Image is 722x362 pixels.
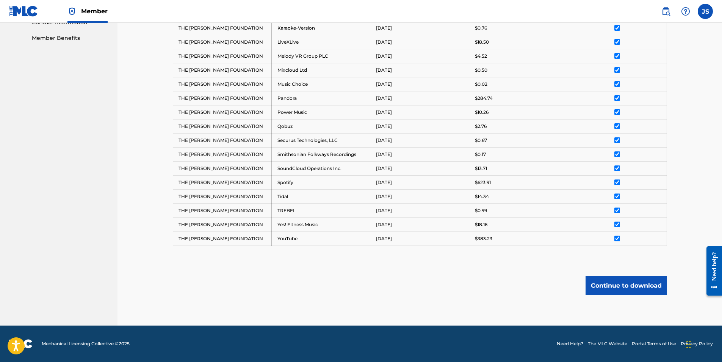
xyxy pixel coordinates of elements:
[173,63,272,77] td: THE [PERSON_NAME] FOUNDATION
[173,147,272,161] td: THE [PERSON_NAME] FOUNDATION
[173,119,272,133] td: THE [PERSON_NAME] FOUNDATION
[67,7,77,16] img: Top Rightsholder
[475,95,493,102] p: $284.74
[370,231,469,246] td: [DATE]
[271,119,370,133] td: Qobuz
[173,77,272,91] td: THE [PERSON_NAME] FOUNDATION
[698,4,713,19] div: User Menu
[271,63,370,77] td: Mixcloud Ltd
[475,67,487,74] p: $0.50
[271,231,370,246] td: YouTube
[632,340,676,347] a: Portal Terms of Use
[370,63,469,77] td: [DATE]
[475,165,487,172] p: $13.71
[475,81,487,88] p: $0.02
[370,91,469,105] td: [DATE]
[81,7,108,16] span: Member
[173,91,272,105] td: THE [PERSON_NAME] FOUNDATION
[475,179,491,186] p: $623.91
[173,231,272,246] td: THE [PERSON_NAME] FOUNDATION
[271,77,370,91] td: Music Choice
[370,35,469,49] td: [DATE]
[173,49,272,63] td: THE [PERSON_NAME] FOUNDATION
[475,53,487,60] p: $4.52
[475,109,489,116] p: $10.26
[661,7,670,16] img: search
[475,151,486,158] p: $0.17
[271,49,370,63] td: Melody VR Group PLC
[370,49,469,63] td: [DATE]
[271,175,370,189] td: Spotify
[173,105,272,119] td: THE [PERSON_NAME] FOUNDATION
[173,175,272,189] td: THE [PERSON_NAME] FOUNDATION
[271,161,370,175] td: SoundCloud Operations Inc.
[42,340,130,347] span: Mechanical Licensing Collective © 2025
[271,105,370,119] td: Power Music
[588,340,627,347] a: The MLC Website
[370,203,469,217] td: [DATE]
[475,25,487,31] p: $0.76
[370,217,469,231] td: [DATE]
[701,241,722,302] iframe: Resource Center
[684,326,722,362] iframe: Chat Widget
[173,161,272,175] td: THE [PERSON_NAME] FOUNDATION
[9,339,33,348] img: logo
[173,189,272,203] td: THE [PERSON_NAME] FOUNDATION
[370,175,469,189] td: [DATE]
[475,123,487,130] p: $2.76
[271,189,370,203] td: Tidal
[271,203,370,217] td: TREBEL
[370,189,469,203] td: [DATE]
[173,133,272,147] td: THE [PERSON_NAME] FOUNDATION
[475,235,492,242] p: $383.23
[370,77,469,91] td: [DATE]
[271,217,370,231] td: Yes! Fitness Music
[475,137,487,144] p: $0.67
[173,217,272,231] td: THE [PERSON_NAME] FOUNDATION
[370,133,469,147] td: [DATE]
[370,21,469,35] td: [DATE]
[271,91,370,105] td: Pandora
[173,21,272,35] td: THE [PERSON_NAME] FOUNDATION
[370,119,469,133] td: [DATE]
[586,276,667,295] button: Continue to download
[370,161,469,175] td: [DATE]
[271,147,370,161] td: Smithsonian Folkways Recordings
[475,221,487,228] p: $18.16
[475,207,487,214] p: $0.99
[681,340,713,347] a: Privacy Policy
[370,105,469,119] td: [DATE]
[678,4,693,19] div: Help
[173,35,272,49] td: THE [PERSON_NAME] FOUNDATION
[271,35,370,49] td: LiveXLive
[32,34,108,42] a: Member Benefits
[271,21,370,35] td: Karaoke-Version
[686,333,691,356] div: Drag
[271,133,370,147] td: Securus Technologies, LLC
[475,39,489,46] p: $18.50
[9,6,38,17] img: MLC Logo
[681,7,690,16] img: help
[475,193,489,200] p: $14.34
[173,203,272,217] td: THE [PERSON_NAME] FOUNDATION
[658,4,673,19] a: Public Search
[557,340,583,347] a: Need Help?
[370,147,469,161] td: [DATE]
